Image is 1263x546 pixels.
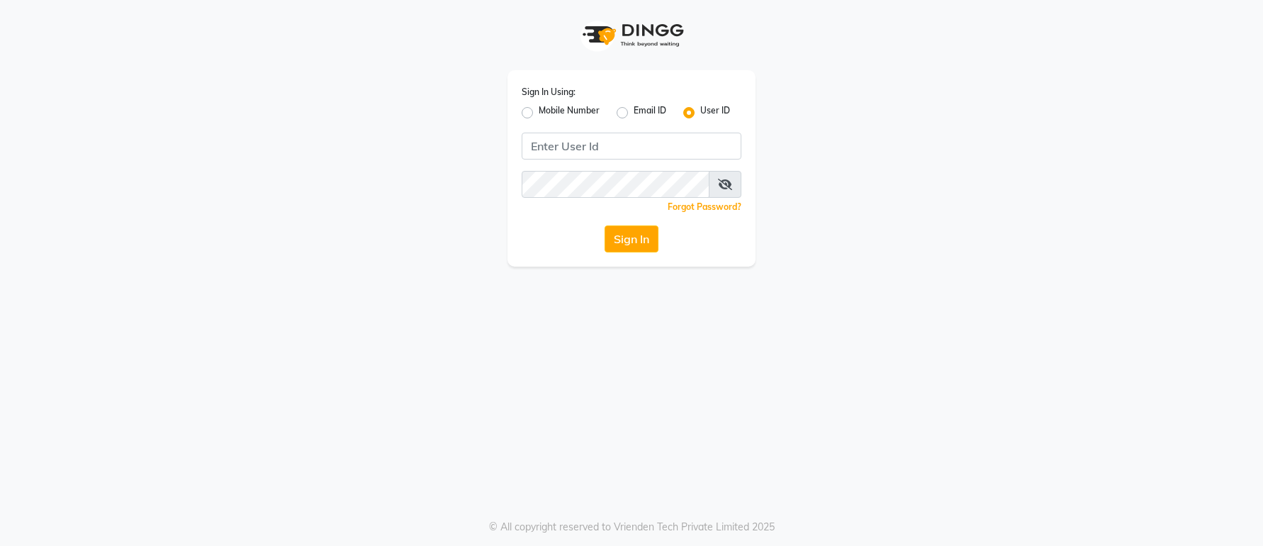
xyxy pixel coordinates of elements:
input: Username [522,171,709,198]
label: Mobile Number [539,104,600,121]
a: Forgot Password? [668,201,741,212]
label: Email ID [634,104,666,121]
img: logo1.svg [575,14,688,56]
label: Sign In Using: [522,86,576,99]
button: Sign In [605,225,658,252]
label: User ID [700,104,730,121]
input: Username [522,133,741,160]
